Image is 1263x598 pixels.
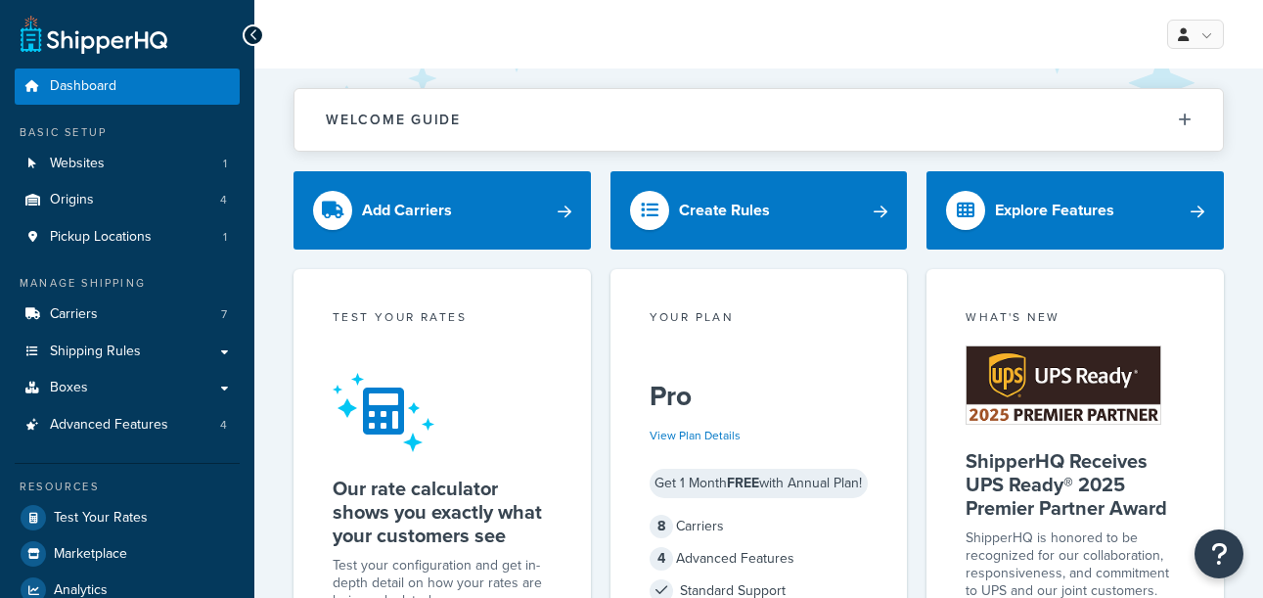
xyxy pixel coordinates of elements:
a: Test Your Rates [15,500,240,535]
a: Websites1 [15,146,240,182]
a: Advanced Features4 [15,407,240,443]
span: Shipping Rules [50,344,141,360]
h5: Pro [650,381,869,412]
h2: Welcome Guide [326,113,461,127]
button: Welcome Guide [294,89,1223,151]
a: Carriers7 [15,297,240,333]
li: Carriers [15,297,240,333]
span: Carriers [50,306,98,323]
div: Carriers [650,513,869,540]
div: Explore Features [995,197,1114,224]
span: Pickup Locations [50,229,152,246]
a: Shipping Rules [15,334,240,370]
a: Dashboard [15,69,240,105]
div: Resources [15,479,240,495]
span: 4 [220,192,227,208]
h5: ShipperHQ Receives UPS Ready® 2025 Premier Partner Award [966,449,1185,520]
span: 8 [650,515,673,538]
span: 1 [223,229,227,246]
li: Pickup Locations [15,219,240,255]
div: Create Rules [679,197,770,224]
span: 4 [650,547,673,571]
span: 1 [223,156,227,172]
span: 4 [220,417,227,434]
li: Websites [15,146,240,182]
li: Advanced Features [15,407,240,443]
a: Add Carriers [293,171,591,250]
span: Websites [50,156,105,172]
span: Test Your Rates [54,510,148,527]
a: Boxes [15,370,240,406]
strong: FREE [727,473,759,493]
a: Marketplace [15,536,240,572]
a: View Plan Details [650,427,741,444]
div: Test your rates [333,308,552,331]
li: Origins [15,182,240,218]
span: Dashboard [50,78,116,95]
span: Marketplace [54,546,127,563]
div: Add Carriers [362,197,452,224]
span: 7 [221,306,227,323]
div: Basic Setup [15,124,240,141]
div: Advanced Features [650,545,869,573]
a: Explore Features [926,171,1224,250]
button: Open Resource Center [1195,529,1243,578]
h5: Our rate calculator shows you exactly what your customers see [333,477,552,547]
a: Pickup Locations1 [15,219,240,255]
span: Boxes [50,380,88,396]
a: Create Rules [610,171,908,250]
span: Advanced Features [50,417,168,434]
div: What's New [966,308,1185,331]
div: Manage Shipping [15,275,240,292]
a: Origins4 [15,182,240,218]
div: Your Plan [650,308,869,331]
div: Get 1 Month with Annual Plan! [650,469,869,498]
span: Origins [50,192,94,208]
